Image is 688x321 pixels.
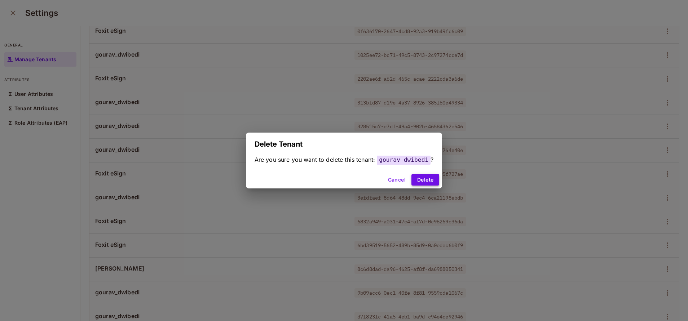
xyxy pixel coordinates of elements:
button: Cancel [385,174,409,186]
button: Delete [411,174,439,186]
span: Are you sure you want to delete this tenant: [255,156,375,163]
div: ? [255,156,434,164]
h2: Delete Tenant [246,133,442,156]
span: gourav_dwibedi [377,155,431,165]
